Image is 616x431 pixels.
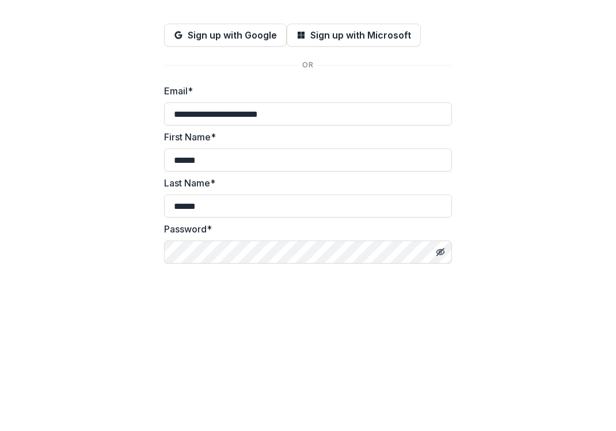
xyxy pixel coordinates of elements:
button: Sign up with Google [164,24,287,47]
button: Sign up with Microsoft [287,24,421,47]
label: Last Name [164,176,445,190]
label: Password [164,222,445,236]
label: Email [164,84,445,98]
label: First Name [164,130,445,144]
button: Toggle password visibility [431,243,450,261]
